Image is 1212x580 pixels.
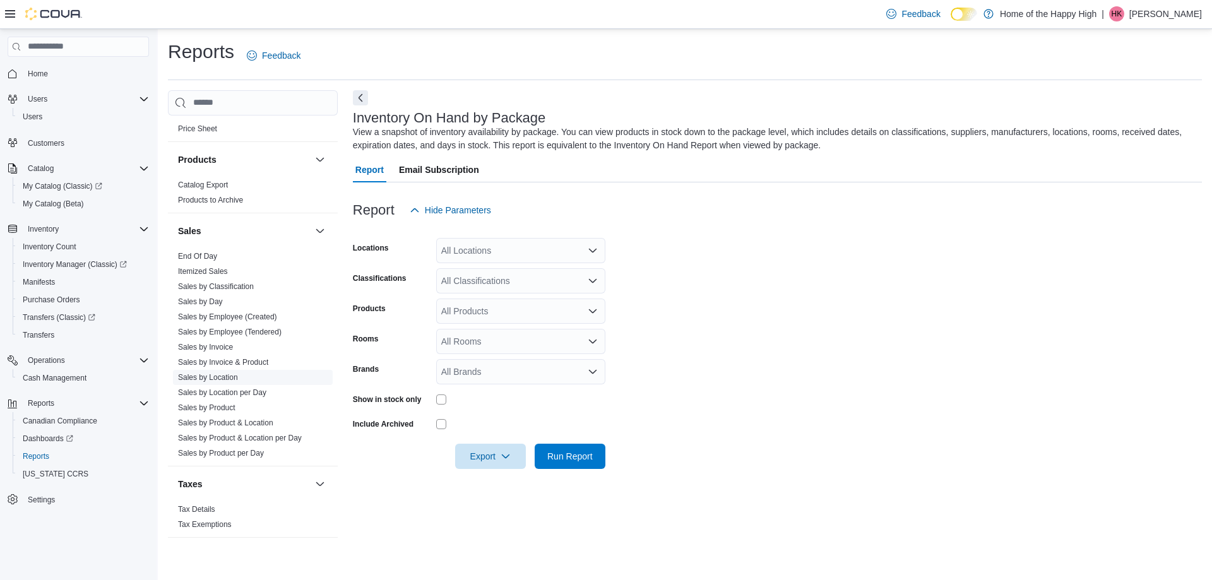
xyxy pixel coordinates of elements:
button: Catalog [23,161,59,176]
button: Products [312,152,328,167]
span: Reports [23,451,49,461]
a: Sales by Employee (Tendered) [178,328,282,336]
button: Reports [23,396,59,411]
span: Sales by Location [178,372,238,382]
span: Sales by Invoice [178,342,233,352]
a: Sales by Product [178,403,235,412]
p: [PERSON_NAME] [1129,6,1202,21]
button: Cash Management [13,369,154,387]
span: Inventory Manager (Classic) [23,259,127,269]
a: Sales by Invoice [178,343,233,352]
span: Transfers (Classic) [23,312,95,323]
a: Sales by Product per Day [178,449,264,458]
span: My Catalog (Classic) [18,179,149,194]
a: Products to Archive [178,196,243,204]
a: Dashboards [18,431,78,446]
a: Feedback [242,43,306,68]
span: Sales by Employee (Tendered) [178,327,282,337]
a: Sales by Product & Location per Day [178,434,302,442]
div: Taxes [168,502,338,537]
span: Purchase Orders [23,295,80,305]
a: Sales by Product & Location [178,418,273,427]
label: Include Archived [353,419,413,429]
a: Dashboards [13,430,154,447]
label: Classifications [353,273,407,283]
span: Settings [28,495,55,505]
span: Users [28,94,47,104]
button: Taxes [312,476,328,492]
span: Inventory [28,224,59,234]
button: Open list of options [588,367,598,377]
button: [US_STATE] CCRS [13,465,154,483]
span: Tax Exemptions [178,519,232,530]
a: Inventory Count [18,239,81,254]
button: Reports [3,394,154,412]
a: Canadian Compliance [18,413,102,429]
label: Show in stock only [353,394,422,405]
a: Tax Exemptions [178,520,232,529]
button: Inventory [23,222,64,237]
a: Itemized Sales [178,267,228,276]
button: Settings [3,490,154,509]
a: Settings [23,492,60,507]
button: Open list of options [588,306,598,316]
button: Open list of options [588,246,598,256]
span: Sales by Product [178,403,235,413]
span: My Catalog (Beta) [23,199,84,209]
p: Home of the Happy High [1000,6,1096,21]
span: Catalog [23,161,149,176]
button: Hide Parameters [405,198,496,223]
h3: Sales [178,225,201,237]
div: Pricing [168,121,338,141]
button: Open list of options [588,276,598,286]
a: Purchase Orders [18,292,85,307]
span: Inventory Manager (Classic) [18,257,149,272]
a: Users [18,109,47,124]
span: Reports [18,449,149,464]
button: Purchase Orders [13,291,154,309]
span: Sales by Day [178,297,223,307]
a: Sales by Invoice & Product [178,358,268,367]
span: Transfers [18,328,149,343]
span: Purchase Orders [18,292,149,307]
button: Users [3,90,154,108]
div: View a snapshot of inventory availability by package. You can view products in stock down to the ... [353,126,1196,152]
a: Reports [18,449,54,464]
a: Tax Details [178,505,215,514]
label: Brands [353,364,379,374]
span: My Catalog (Beta) [18,196,149,211]
span: Sales by Location per Day [178,388,266,398]
h3: Inventory On Hand by Package [353,110,546,126]
span: Users [23,92,149,107]
button: Manifests [13,273,154,291]
span: Email Subscription [399,157,479,182]
a: Inventory Manager (Classic) [18,257,132,272]
a: Cash Management [18,370,92,386]
a: Inventory Manager (Classic) [13,256,154,273]
a: My Catalog (Classic) [18,179,107,194]
span: Operations [23,353,149,368]
h3: Products [178,153,217,166]
h1: Reports [168,39,234,64]
span: Users [18,109,149,124]
a: Manifests [18,275,60,290]
span: Sales by Product & Location [178,418,273,428]
span: Sales by Classification [178,281,254,292]
span: Inventory [23,222,149,237]
span: Home [23,66,149,81]
label: Products [353,304,386,314]
button: My Catalog (Beta) [13,195,154,213]
span: Report [355,157,384,182]
button: Products [178,153,310,166]
span: Cash Management [18,370,149,386]
button: Open list of options [588,336,598,346]
button: Home [3,64,154,83]
span: Transfers (Classic) [18,310,149,325]
button: Users [13,108,154,126]
span: Run Report [547,450,593,463]
div: Halie Kelley [1109,6,1124,21]
span: Manifests [23,277,55,287]
a: Sales by Day [178,297,223,306]
h3: Taxes [178,478,203,490]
